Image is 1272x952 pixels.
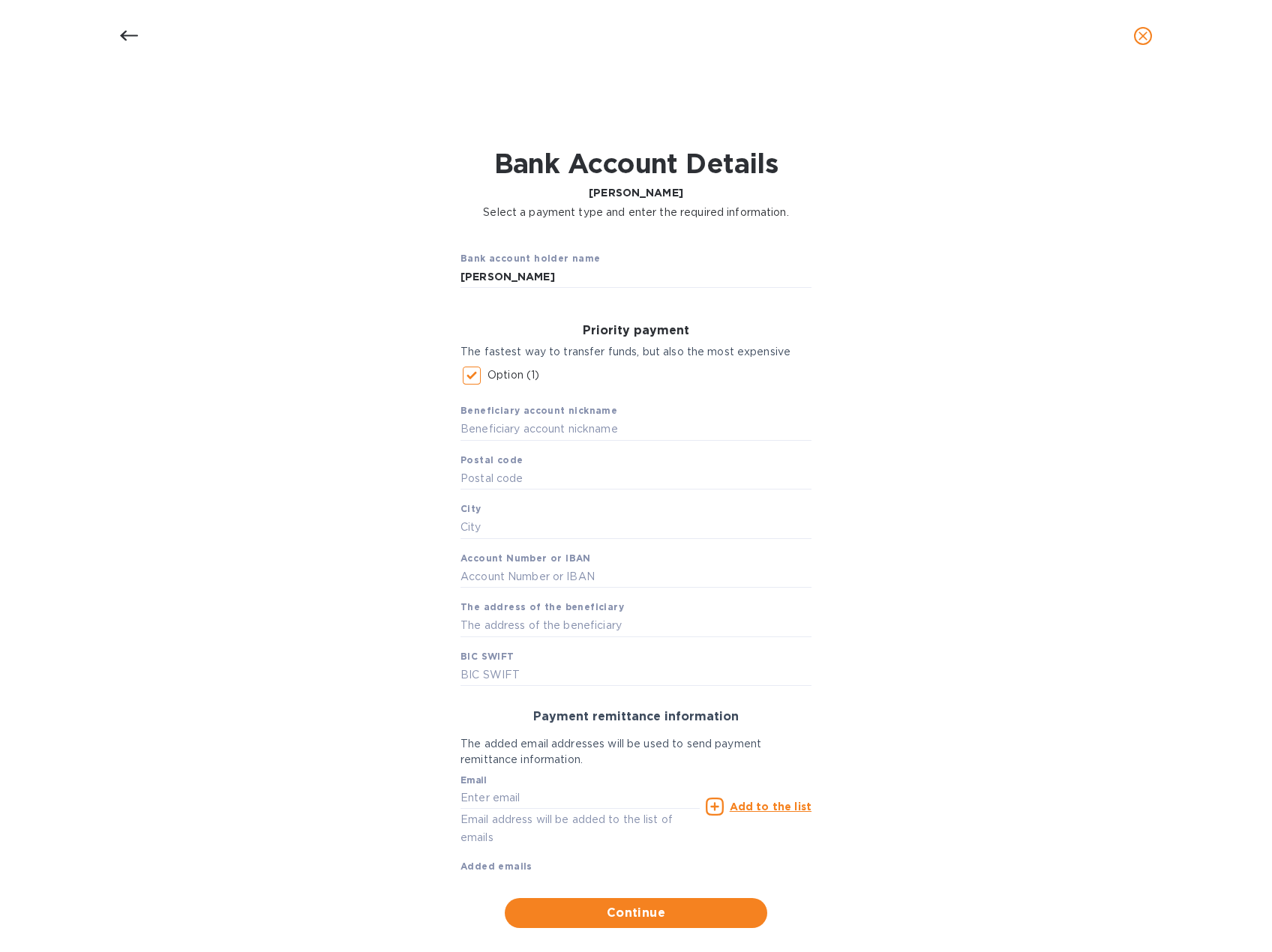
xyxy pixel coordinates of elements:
input: BIC SWIFT [460,664,811,687]
h1: Bank Account Details [483,148,789,179]
b: [PERSON_NAME] [589,187,683,199]
b: Account Number or IBAN [460,552,591,564]
p: The added email addresses will be used to send payment remittance information. [460,736,811,768]
input: Postal code [460,467,811,489]
input: City [460,516,811,539]
label: Email [460,776,487,785]
b: Postal code [460,454,523,466]
p: The fastest way to transfer funds, but also the most expensive [460,344,811,360]
input: The address of the beneficiary [460,615,811,637]
h3: Payment remittance information [460,710,811,724]
p: Email address will be added to the list of emails [460,811,700,846]
h3: Priority payment [460,324,811,338]
b: City [460,503,481,514]
span: Continue [517,904,755,922]
b: BIC SWIFT [460,651,514,662]
p: Option (1) [487,367,539,383]
u: Add to the list [730,801,811,813]
button: close [1125,18,1161,54]
b: Beneficiary account nickname [460,405,617,416]
p: Select a payment type and enter the required information. [483,205,789,220]
b: Bank account holder name [460,253,601,264]
input: Beneficiary account nickname [460,418,811,441]
b: The address of the beneficiary [460,601,624,612]
input: Enter email [460,787,700,810]
button: Continue [505,898,767,928]
input: Account Number or IBAN [460,565,811,588]
b: Added emails [460,861,532,872]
